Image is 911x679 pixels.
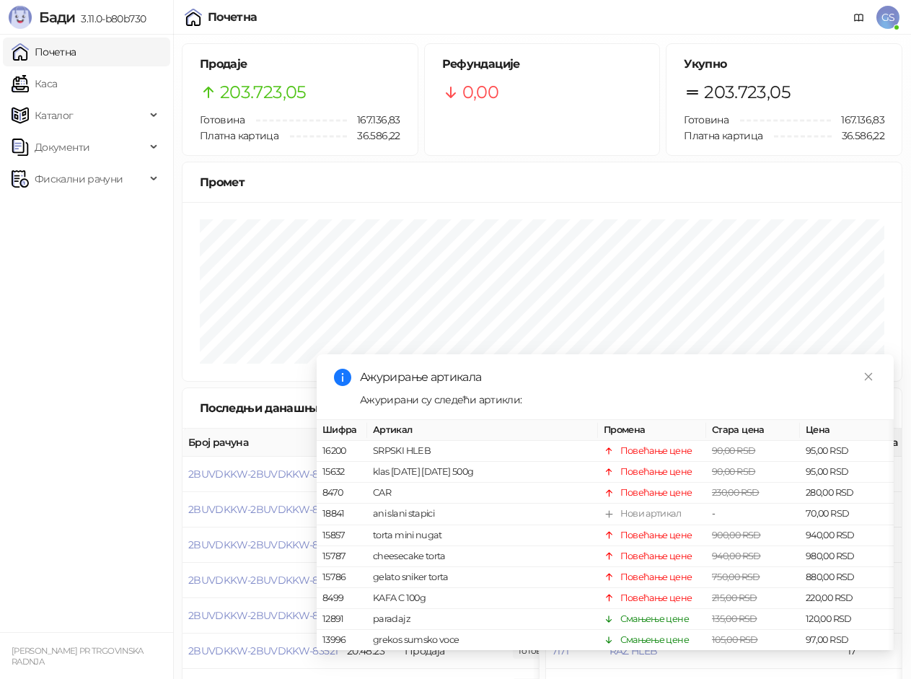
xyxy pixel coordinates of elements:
[620,527,692,542] div: Повећање цене
[861,369,876,385] a: Close
[188,503,340,516] button: 2BUVDKKW-2BUVDKKW-83525
[200,399,391,417] div: Последњи данашњи рачуни
[367,483,598,504] td: CAR
[75,12,146,25] span: 3.11.0-b80b730
[848,6,871,29] a: Документација
[360,369,876,386] div: Ажурирање артикала
[317,504,367,525] td: 18841
[9,6,32,29] img: Logo
[800,504,894,525] td: 70,00 RSD
[367,546,598,566] td: cheesecake torta
[200,173,884,191] div: Промет
[39,9,75,26] span: Бади
[12,38,76,66] a: Почетна
[188,609,340,622] button: 2BUVDKKW-2BUVDKKW-83522
[863,372,873,382] span: close
[334,369,351,386] span: info-circle
[200,129,278,142] span: Платна картица
[360,392,876,408] div: Ажурирани су следећи артикли:
[800,546,894,566] td: 980,00 RSD
[706,420,800,441] th: Стара цена
[598,420,706,441] th: Промена
[620,633,689,647] div: Смањење цене
[620,591,692,605] div: Повећање цене
[620,548,692,563] div: Повећање цене
[712,571,760,582] span: 750,00 RSD
[684,113,729,126] span: Готовина
[800,462,894,483] td: 95,00 RSD
[347,112,400,128] span: 167.136,83
[684,129,762,142] span: Платна картица
[442,56,643,73] h5: Рефундације
[367,441,598,462] td: SRPSKI HLEB
[35,101,74,130] span: Каталог
[712,613,757,624] span: 135,00 RSD
[620,444,692,458] div: Повећање цене
[620,486,692,500] div: Повећање цене
[200,56,400,73] h5: Продаје
[182,429,341,457] th: Број рачуна
[462,79,498,106] span: 0,00
[200,113,245,126] span: Готовина
[367,504,598,525] td: ani slani stapici
[317,525,367,546] td: 15857
[12,646,144,667] small: [PERSON_NAME] PR TRGOVINSKA RADNJA
[712,529,761,540] span: 900,00 RSD
[620,612,689,626] div: Смањење цене
[317,420,367,441] th: Шифра
[208,12,258,23] div: Почетна
[800,420,894,441] th: Цена
[706,504,800,525] td: -
[712,487,760,498] span: 230,00 RSD
[800,588,894,609] td: 220,00 RSD
[317,609,367,630] td: 12891
[800,567,894,588] td: 880,00 RSD
[620,507,681,521] div: Нови артикал
[317,567,367,588] td: 15786
[317,588,367,609] td: 8499
[800,525,894,546] td: 940,00 RSD
[317,462,367,483] td: 15632
[876,6,899,29] span: GS
[12,69,57,98] a: Каса
[620,570,692,584] div: Повећање цене
[832,128,884,144] span: 36.586,22
[712,634,758,645] span: 105,00 RSD
[317,546,367,566] td: 15787
[35,165,123,193] span: Фискални рачуни
[188,468,340,481] button: 2BUVDKKW-2BUVDKKW-83526
[367,462,598,483] td: klas [DATE] [DATE] 500g
[704,79,791,106] span: 203.723,05
[800,609,894,630] td: 120,00 RSD
[367,630,598,651] td: grekos sumsko voce
[800,483,894,504] td: 280,00 RSD
[367,567,598,588] td: gelato sniker torta
[317,630,367,651] td: 13996
[188,538,340,551] button: 2BUVDKKW-2BUVDKKW-83524
[712,466,755,477] span: 90,00 RSD
[800,441,894,462] td: 95,00 RSD
[367,420,598,441] th: Артикал
[831,112,884,128] span: 167.136,83
[220,79,307,106] span: 203.723,05
[367,525,598,546] td: torta mini nugat
[35,133,89,162] span: Документи
[347,128,400,144] span: 36.586,22
[712,592,757,603] span: 215,00 RSD
[800,630,894,651] td: 97,00 RSD
[188,574,340,587] button: 2BUVDKKW-2BUVDKKW-83523
[712,550,761,561] span: 940,00 RSD
[317,483,367,504] td: 8470
[367,609,598,630] td: paradajz
[712,445,755,456] span: 90,00 RSD
[188,644,338,657] button: 2BUVDKKW-2BUVDKKW-83521
[684,56,884,73] h5: Укупно
[620,465,692,479] div: Повећање цене
[317,441,367,462] td: 16200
